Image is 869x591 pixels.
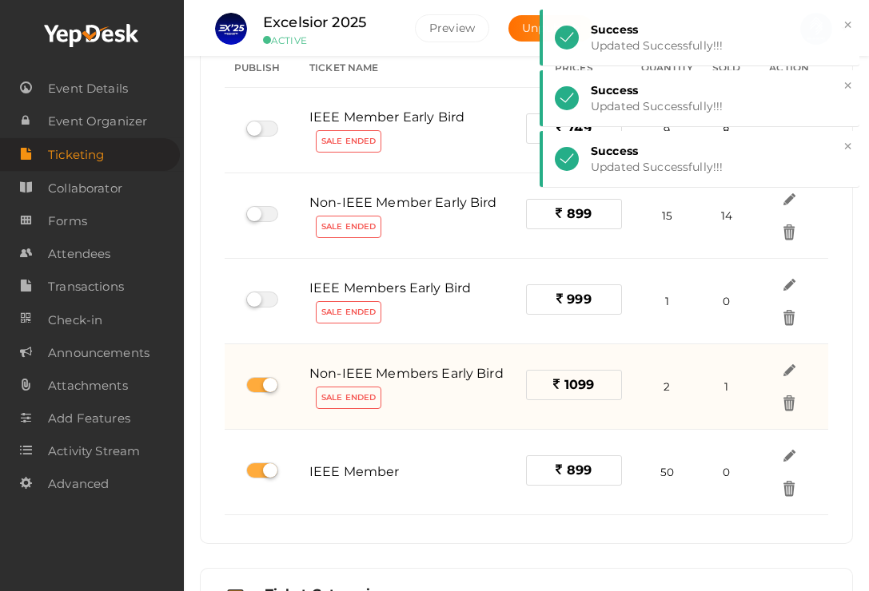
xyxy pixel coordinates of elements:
[723,466,730,478] span: 0
[522,21,580,35] span: Unpublish
[781,309,798,326] img: delete.svg
[567,292,591,307] span: 999
[300,49,516,88] th: Ticket Name
[48,105,147,137] span: Event Organizer
[632,49,703,88] th: Quantity
[664,124,670,137] span: 9
[781,276,798,293] img: edit.svg
[309,280,471,295] span: IEEE Members Early Bird
[48,435,140,467] span: Activity Stream
[48,370,128,402] span: Attachments
[309,464,400,479] span: IEEE Member
[591,82,847,98] div: Success
[567,206,592,221] span: 899
[215,13,247,45] img: IIZWXVCU_small.png
[316,130,381,153] label: Sale Ended
[48,73,128,105] span: Event Details
[48,468,109,500] span: Advanced
[567,121,591,136] span: 749
[781,224,798,240] img: delete.svg
[781,447,798,464] img: edit.svg
[843,16,853,34] button: ×
[664,380,670,393] span: 2
[415,14,489,42] button: Preview
[564,377,595,392] span: 1099
[721,209,732,222] span: 14
[723,295,730,307] span: 0
[662,209,672,222] span: 15
[263,11,366,34] label: Excelsior 2025
[781,480,798,497] img: delete.svg
[781,191,798,208] img: edit.svg
[48,205,87,237] span: Forms
[316,387,381,409] label: Sale Ended
[225,49,300,88] th: Publish
[591,22,847,38] div: Success
[724,380,728,393] span: 1
[843,137,853,156] button: ×
[843,77,853,95] button: ×
[48,238,110,270] span: Attendees
[591,38,847,54] div: Updated Successfully!!!
[48,173,122,204] span: Collaborator
[48,304,102,336] span: Check-in
[591,98,847,114] div: Updated Successfully!!!
[48,337,149,369] span: Announcements
[48,271,124,303] span: Transactions
[781,395,798,411] img: delete.svg
[591,159,847,175] div: Updated Successfully!!!
[723,124,730,137] span: 8
[48,139,104,171] span: Ticketing
[508,15,593,42] button: Unpublish
[309,195,497,210] span: Non-IEEE Member Early Bird
[567,462,592,478] span: 899
[703,49,751,88] th: Sold
[48,403,130,434] span: Add Features
[263,34,391,46] small: ACTIVE
[591,143,847,159] div: Success
[781,362,798,379] img: edit.svg
[665,295,669,307] span: 1
[309,109,464,125] span: IEEE Member Early Bird
[751,49,828,88] th: Action
[516,49,632,88] th: Prices
[316,301,381,323] label: Sale Ended
[316,216,381,238] label: Sale Ended
[660,466,674,478] span: 50
[309,366,504,381] span: Non-IEEE Members Early Bird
